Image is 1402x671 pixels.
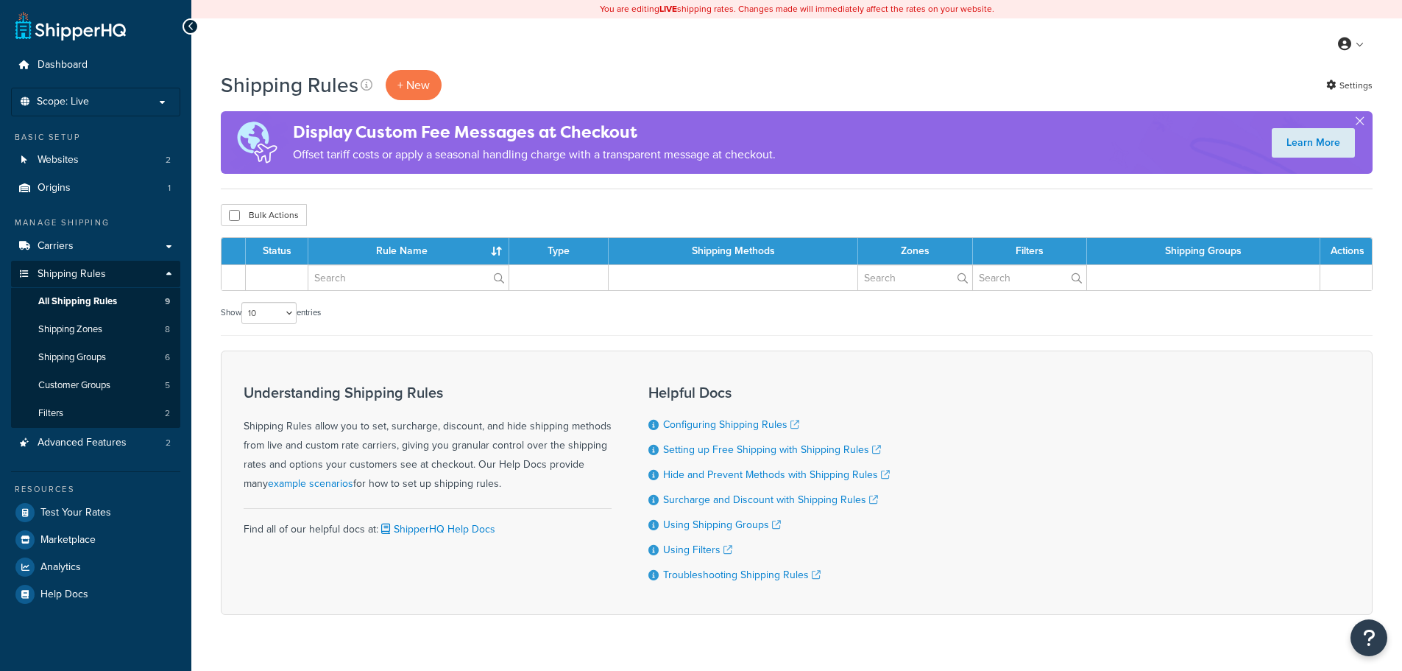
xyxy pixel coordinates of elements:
a: Troubleshooting Shipping Rules [663,567,821,583]
span: Carriers [38,240,74,253]
h3: Understanding Shipping Rules [244,384,612,401]
li: Advanced Features [11,429,180,457]
a: Shipping Groups 6 [11,344,180,371]
a: Dashboard [11,52,180,79]
a: Customer Groups 5 [11,372,180,399]
th: Shipping Methods [609,238,858,264]
li: Filters [11,400,180,427]
th: Zones [858,238,973,264]
h4: Display Custom Fee Messages at Checkout [293,120,776,144]
a: Analytics [11,554,180,580]
a: Learn More [1272,128,1355,158]
span: Help Docs [40,589,88,601]
span: Dashboard [38,59,88,71]
span: Filters [38,407,63,420]
a: ShipperHQ Help Docs [378,521,495,537]
b: LIVE [659,2,677,15]
li: Shipping Zones [11,316,180,343]
span: Origins [38,182,71,194]
a: ShipperHQ Home [15,11,126,41]
li: Shipping Groups [11,344,180,371]
label: Show entries [221,302,321,324]
div: Manage Shipping [11,217,180,229]
select: Showentries [241,302,297,324]
a: Filters 2 [11,400,180,427]
span: 9 [165,295,170,308]
span: 5 [165,379,170,392]
span: All Shipping Rules [38,295,117,308]
th: Shipping Groups [1087,238,1320,264]
th: Status [246,238,308,264]
a: All Shipping Rules 9 [11,288,180,315]
span: Marketplace [40,534,96,547]
input: Search [973,265,1086,290]
span: Analytics [40,561,81,574]
span: 1 [168,182,171,194]
div: Shipping Rules allow you to set, surcharge, discount, and hide shipping methods from live and cus... [244,384,612,493]
span: 2 [166,154,171,166]
th: Actions [1320,238,1372,264]
li: Origins [11,175,180,202]
div: Find all of our helpful docs at: [244,508,612,539]
p: Offset tariff costs or apply a seasonal handling charge with a transparent message at checkout. [293,144,776,165]
a: Advanced Features 2 [11,429,180,457]
a: Shipping Zones 8 [11,316,180,343]
span: Customer Groups [38,379,110,392]
a: Surcharge and Discount with Shipping Rules [663,492,878,507]
span: 6 [165,351,170,364]
span: Websites [38,154,79,166]
span: Scope: Live [37,96,89,108]
th: Rule Name [308,238,509,264]
span: 2 [165,407,170,420]
th: Type [509,238,609,264]
div: Basic Setup [11,131,180,144]
p: + New [386,70,442,100]
a: Hide and Prevent Methods with Shipping Rules [663,467,890,482]
span: 8 [165,323,170,336]
button: Bulk Actions [221,204,307,226]
input: Search [858,265,972,290]
a: Using Shipping Groups [663,517,781,533]
a: Marketplace [11,527,180,553]
input: Search [308,265,509,290]
span: 2 [166,437,171,449]
a: Configuring Shipping Rules [663,417,799,432]
span: Shipping Groups [38,351,106,364]
a: Origins 1 [11,175,180,202]
a: Help Docs [11,581,180,608]
span: Test Your Rates [40,507,111,519]
a: Setting up Free Shipping with Shipping Rules [663,442,881,457]
a: example scenarios [268,476,353,491]
a: Using Filters [663,542,732,558]
li: Websites [11,147,180,174]
a: Carriers [11,233,180,260]
a: Test Your Rates [11,499,180,526]
div: Resources [11,483,180,496]
li: Shipping Rules [11,261,180,429]
img: duties-banner-06bc72dcb5fe05cb3f9472aba00be2ae8eb53ab6f0d8bb03d382ba314ac3c341.png [221,111,293,174]
button: Open Resource Center [1350,619,1387,656]
li: All Shipping Rules [11,288,180,315]
span: Advanced Features [38,437,127,449]
span: Shipping Rules [38,268,106,281]
li: Customer Groups [11,372,180,399]
h1: Shipping Rules [221,71,358,99]
a: Settings [1326,75,1373,96]
th: Filters [973,238,1087,264]
h3: Helpful Docs [648,384,890,401]
span: Shipping Zones [38,323,102,336]
a: Shipping Rules [11,261,180,288]
a: Websites 2 [11,147,180,174]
